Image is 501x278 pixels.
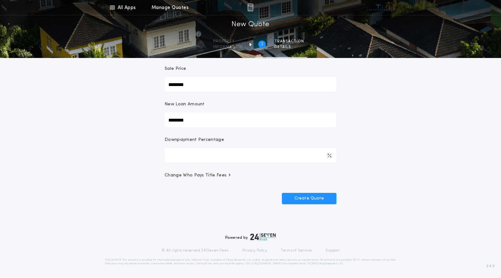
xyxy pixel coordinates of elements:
p: DISCLAIMER: This estimate is provided for informational purposes only. 24|Seven Fees, a product o... [105,258,396,266]
p: Sale Price [165,66,186,72]
img: img [247,4,253,11]
span: Transaction [274,39,304,44]
p: Downpayment Percentage [165,137,224,143]
button: Change Who Pays Title Fees [165,172,336,179]
img: vs-icon [367,4,390,11]
span: details [274,45,304,50]
a: Support [325,248,339,253]
a: Terms of Service [281,248,312,253]
a: [URL][DOMAIN_NAME] [251,262,282,265]
p: © All rights reserved. 24|Seven Fees [162,248,229,253]
span: information [213,45,242,50]
span: Change Who Pays Title Fees [165,172,232,179]
input: Downpayment Percentage [165,148,336,163]
h2: 2 [261,42,263,47]
a: Privacy Policy [242,248,267,253]
input: Sale Price [165,77,336,92]
button: Create Quote [282,193,336,204]
input: New Loan Amount [165,113,336,127]
h1: New Quote [232,20,269,30]
span: Property [213,39,242,44]
img: logo [250,233,276,241]
p: New Loan Amount [165,101,205,108]
span: 3.8.0 [486,263,495,269]
div: Powered by [225,233,276,241]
